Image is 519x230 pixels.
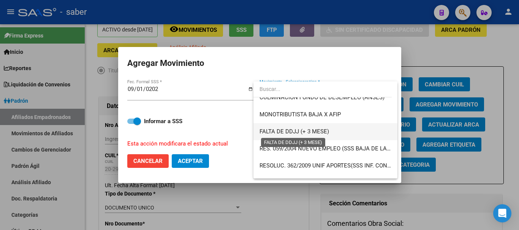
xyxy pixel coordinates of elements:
div: Open Intercom Messenger [493,204,511,222]
span: MONOTRIBUTISTA BAJA X AFIP [259,111,341,118]
span: RESOLUC. 362/2009 UNIF APORTES(SSS INF. CON BAJAS) [259,162,408,169]
span: RES. 059/2004 NUEVO EMPLEO (SSS BAJA DE LA OPCION) [259,145,411,152]
span: CULMINACION FONDO DE DESEMPLEO (ANSES) [259,94,385,101]
span: FALTA DE DDJJ (+ 3 MESE) [259,128,329,135]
